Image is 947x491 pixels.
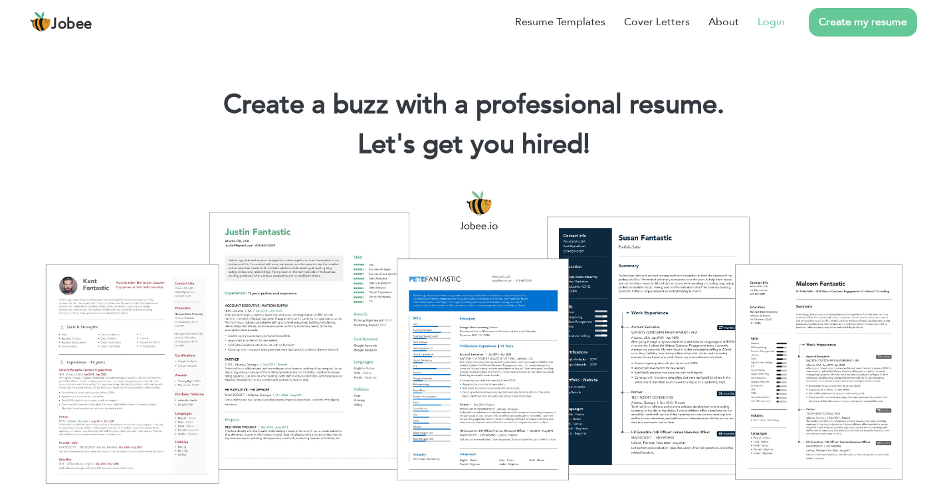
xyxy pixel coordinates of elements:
[51,17,92,32] span: Jobee
[20,88,927,122] h1: Create a buzz with a professional resume.
[708,14,739,30] a: About
[624,14,690,30] a: Cover Letters
[20,128,927,162] h2: Let's
[30,11,51,33] img: jobee.io
[515,14,605,30] a: Resume Templates
[809,8,917,37] a: Create my resume
[583,126,589,163] span: |
[423,126,590,163] span: get you hired!
[30,11,92,33] a: Jobee
[758,14,785,30] a: Login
